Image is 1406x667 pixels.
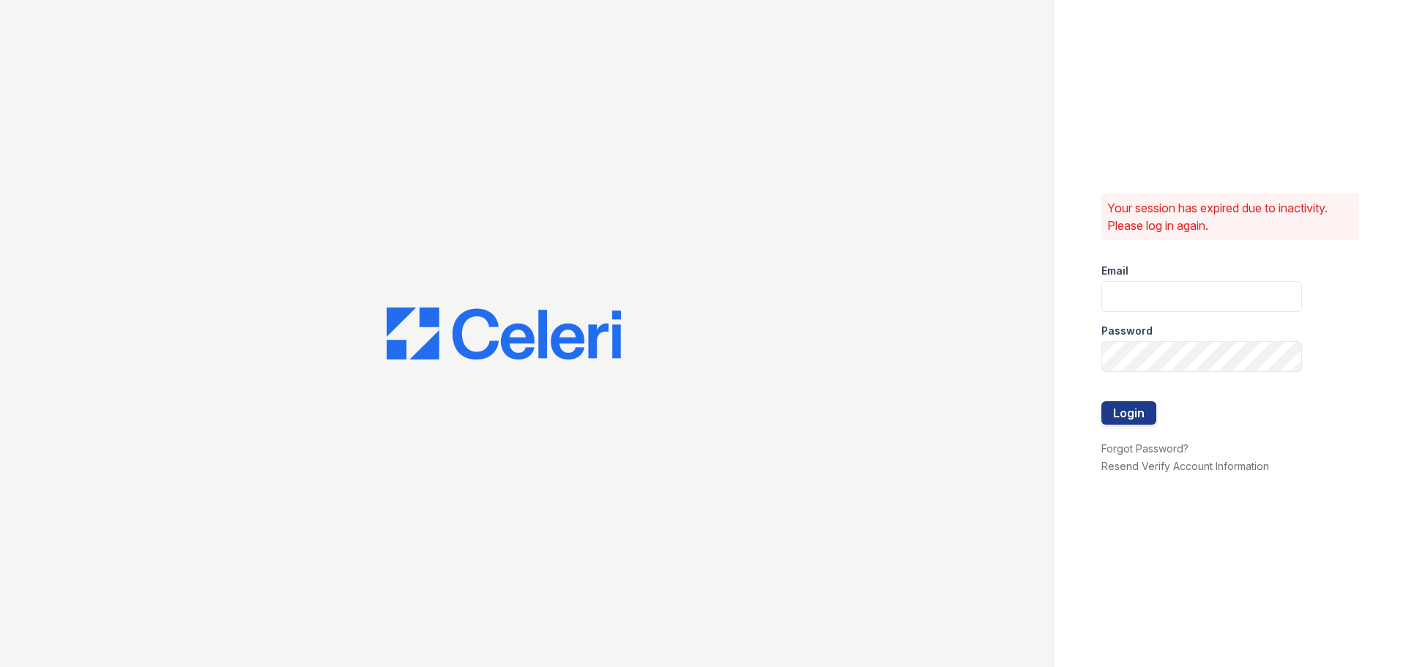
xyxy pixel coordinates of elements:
label: Email [1101,264,1128,278]
p: Your session has expired due to inactivity. Please log in again. [1107,199,1353,234]
a: Forgot Password? [1101,442,1189,455]
button: Login [1101,401,1156,425]
a: Resend Verify Account Information [1101,460,1269,472]
label: Password [1101,324,1153,338]
img: CE_Logo_Blue-a8612792a0a2168367f1c8372b55b34899dd931a85d93a1a3d3e32e68fde9ad4.png [387,308,621,360]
